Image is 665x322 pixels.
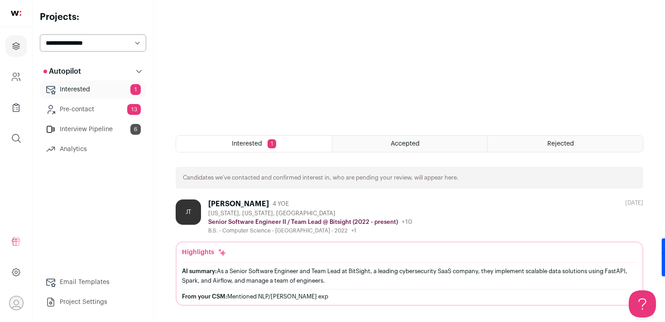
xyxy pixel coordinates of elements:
[208,199,269,208] div: [PERSON_NAME]
[127,104,141,115] span: 13
[11,11,21,16] img: wellfound-shorthand-0d5821cbd27db2630d0214b213865d53afaa358527fdda9d0ea32b1df1b89c2c.svg
[208,218,398,226] p: Senior Software Engineer II / Team Lead @ Bitsight (2022 - present)
[183,174,459,181] p: Candidates we’ve contacted and confirmed interest in, who are pending your review, will appear here.
[40,62,146,80] button: Autopilot
[130,124,141,135] span: 6
[182,294,227,299] span: From your CSM:
[40,293,146,311] a: Project Settings
[5,35,27,57] a: Projects
[402,219,412,225] span: +10
[176,199,643,306] a: JT [PERSON_NAME] 4 YOE [US_STATE], [US_STATE], [GEOGRAPHIC_DATA] Senior Software Engineer II / Te...
[5,97,27,118] a: Company Lists
[40,100,146,118] a: Pre-contact13
[182,266,637,285] div: As a Senior Software Engineer and Team Lead at BitSight, a leading cybersecurity SaaS company, th...
[40,120,146,138] a: Interview Pipeline6
[40,80,146,99] a: Interested1
[547,141,574,147] span: Rejected
[40,273,146,291] a: Email Templates
[629,290,656,317] iframe: Toggle Customer Support
[43,66,81,77] p: Autopilot
[625,199,643,207] div: [DATE]
[273,200,289,208] span: 4 YOE
[40,11,146,24] h2: Projects:
[130,84,141,95] span: 1
[391,141,420,147] span: Accepted
[232,141,262,147] span: Interested
[488,136,643,152] a: Rejected
[9,296,24,310] button: Open dropdown
[182,268,217,274] span: AI summary:
[208,227,412,234] div: B.S. - Computer Science - [GEOGRAPHIC_DATA] - 2022
[268,139,276,148] span: 1
[351,228,356,233] span: +1
[182,293,637,300] div: Mentioned NLP/[PERSON_NAME] exp
[176,199,201,225] div: JT
[40,140,146,158] a: Analytics
[332,136,488,152] a: Accepted
[182,248,227,257] div: Highlights
[208,210,412,217] div: [US_STATE], [US_STATE], [GEOGRAPHIC_DATA]
[5,66,27,88] a: Company and ATS Settings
